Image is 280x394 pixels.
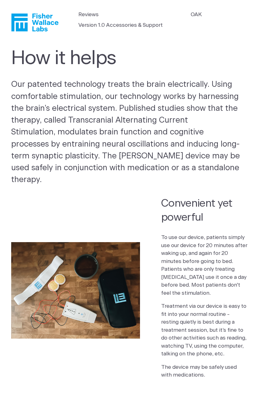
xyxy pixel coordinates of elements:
a: OAK [191,11,202,19]
h2: Convenient yet powerful [161,197,248,225]
a: Fisher Wallace [11,13,58,31]
a: Version 1.0 Accessories & Support [78,21,163,29]
p: To use our device, patients simply use our device for 20 minutes after waking up, and again for 2... [161,233,248,297]
p: Our patented technology treats the brain electrically. Using comfortable stimulation, our technol... [11,79,240,186]
h1: How it helps [11,47,210,69]
p: The device may be safely used with medications. [161,363,248,379]
a: Reviews [78,11,99,19]
p: Treatment via our device is easy to fit into your normal routine - resting quietly is best during... [161,302,248,358]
